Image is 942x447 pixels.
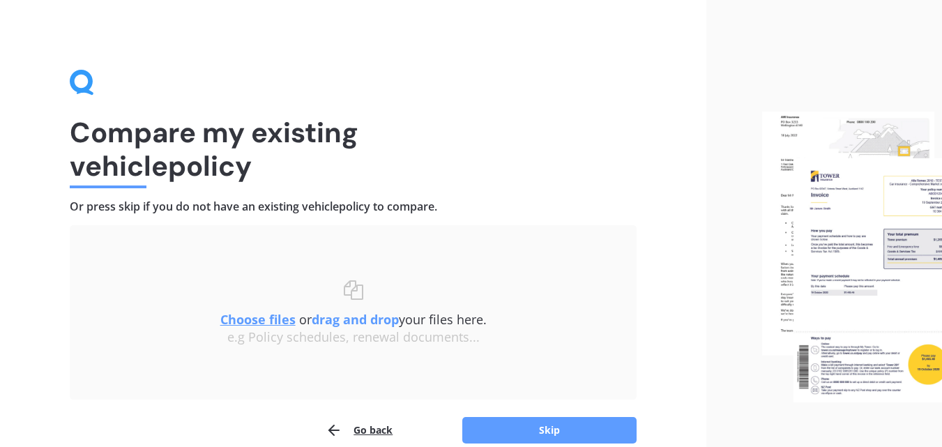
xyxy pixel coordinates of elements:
b: drag and drop [312,311,399,328]
button: Go back [326,416,393,444]
div: e.g Policy schedules, renewal documents... [98,330,609,345]
u: Choose files [220,311,296,328]
h4: Or press skip if you do not have an existing vehicle policy to compare. [70,199,637,214]
button: Skip [462,417,637,444]
img: files.webp [762,112,942,402]
h1: Compare my existing vehicle policy [70,116,637,183]
span: or your files here. [220,311,487,328]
